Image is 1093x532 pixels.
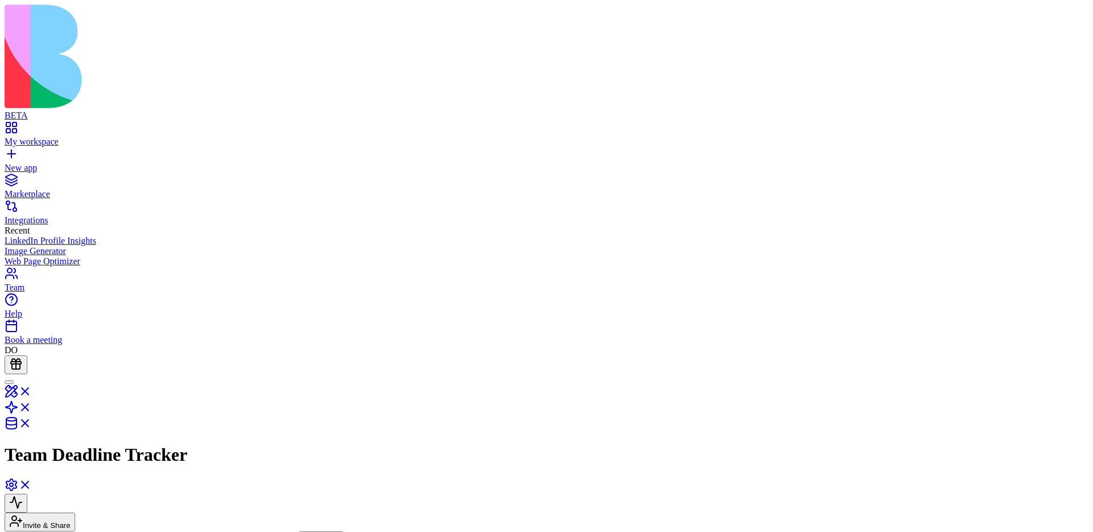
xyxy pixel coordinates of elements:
[5,126,1088,147] a: My workspace
[5,100,1088,121] a: BETA
[5,153,1088,173] a: New app
[5,444,1088,465] h1: Team Deadline Tracker
[5,111,1088,121] div: BETA
[5,137,1088,147] div: My workspace
[5,215,1088,226] div: Integrations
[5,283,1088,293] div: Team
[5,345,18,355] span: DO
[5,189,1088,199] div: Marketplace
[5,236,1088,246] a: LinkedIn Profile Insights
[5,163,1088,173] div: New app
[5,5,462,108] img: logo
[5,309,1088,319] div: Help
[5,272,1088,293] a: Team
[5,335,1088,345] div: Book a meeting
[5,256,1088,267] a: Web Page Optimizer
[5,246,1088,256] a: Image Generator
[5,325,1088,345] a: Book a meeting
[5,179,1088,199] a: Marketplace
[5,205,1088,226] a: Integrations
[5,298,1088,319] a: Help
[5,226,30,235] span: Recent
[5,513,75,531] button: Invite & Share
